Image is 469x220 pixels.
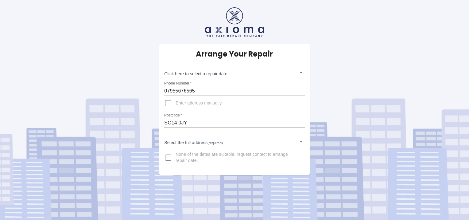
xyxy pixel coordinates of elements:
[205,7,264,37] img: axioma
[196,49,273,59] h5: Arrange Your Repair
[176,151,300,164] span: None of the dates are suitable, request contact to arrange repair date.
[176,100,222,106] span: Enter address manually
[164,113,182,118] label: Postcode
[164,81,192,86] label: Phone Number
